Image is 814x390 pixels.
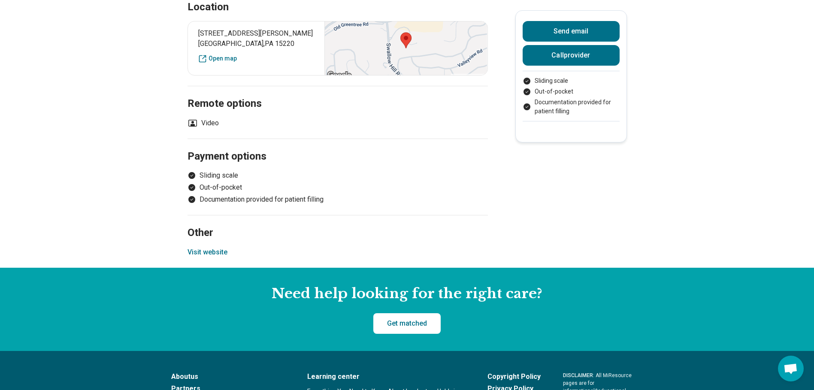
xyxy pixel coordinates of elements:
[523,21,620,42] button: Send email
[778,356,804,381] div: Open chat
[188,129,488,164] h2: Payment options
[188,205,488,240] h2: Other
[188,76,488,111] h2: Remote options
[373,313,441,334] a: Get matched
[523,87,620,96] li: Out-of-pocket
[7,285,807,303] h2: Need help looking for the right care?
[171,372,285,382] a: Aboutus
[523,98,620,116] li: Documentation provided for patient filling
[307,372,465,382] a: Learning center
[198,28,315,39] span: [STREET_ADDRESS][PERSON_NAME]
[487,372,541,382] a: Copyright Policy
[523,76,620,116] ul: Payment options
[188,170,488,181] li: Sliding scale
[563,372,593,378] span: DISCLAIMER
[188,247,227,257] button: Visit website
[523,45,620,66] button: Callprovider
[523,76,620,85] li: Sliding scale
[198,39,315,49] span: [GEOGRAPHIC_DATA] , PA 15220
[198,54,315,63] a: Open map
[188,182,488,193] li: Out-of-pocket
[188,118,219,128] li: Video
[188,194,488,205] li: Documentation provided for patient filling
[188,170,488,205] ul: Payment options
